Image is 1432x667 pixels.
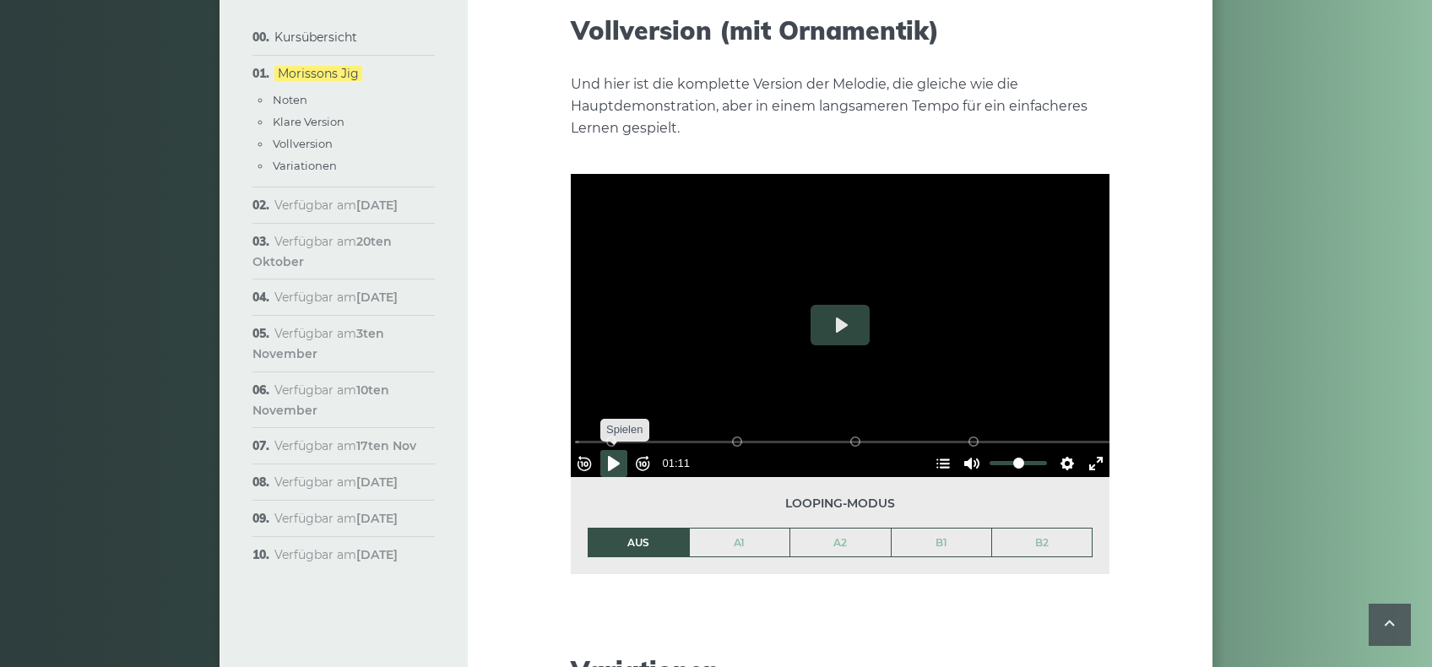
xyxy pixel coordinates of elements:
a: B2 [992,529,1092,557]
p: Und hier ist die komplette Version der Melodie, die gleiche wie die Hauptdemonstration, aber in e... [571,73,1109,139]
span: Looping-Modus [588,494,1093,513]
span: Verfügbar am [274,198,398,213]
strong: 3ten November [252,326,384,361]
span: Verfügbar am [274,511,398,526]
span: Verfügbar am [252,382,389,418]
span: Verfügbar am [274,290,398,305]
h2: Vollversion (mit Ornamentik) [571,15,1109,46]
a: Kursübersicht [274,30,357,45]
a: Morissons Jig [274,66,362,81]
span: Verfügbar am [274,438,416,453]
strong: [DATE] [356,474,398,490]
a: Klare Version [273,115,344,128]
strong: 10ten November [252,382,389,418]
a: A1 [690,529,790,557]
span: Verfügbar am [274,547,398,562]
a: Vollversion [273,137,333,150]
strong: 17ten Nov [356,438,416,453]
strong: [DATE] [356,290,398,305]
a: A2 [790,529,891,557]
span: Verfügbar am [252,234,392,269]
span: Verfügbar am [252,326,384,361]
a: Noten [273,93,307,106]
a: Variationen [273,159,337,172]
strong: 20ten Oktober [252,234,392,269]
strong: [DATE] [356,198,398,213]
a: B1 [892,529,992,557]
span: Verfügbar am [274,474,398,490]
strong: [DATE] [356,511,398,526]
strong: [DATE] [356,547,398,562]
